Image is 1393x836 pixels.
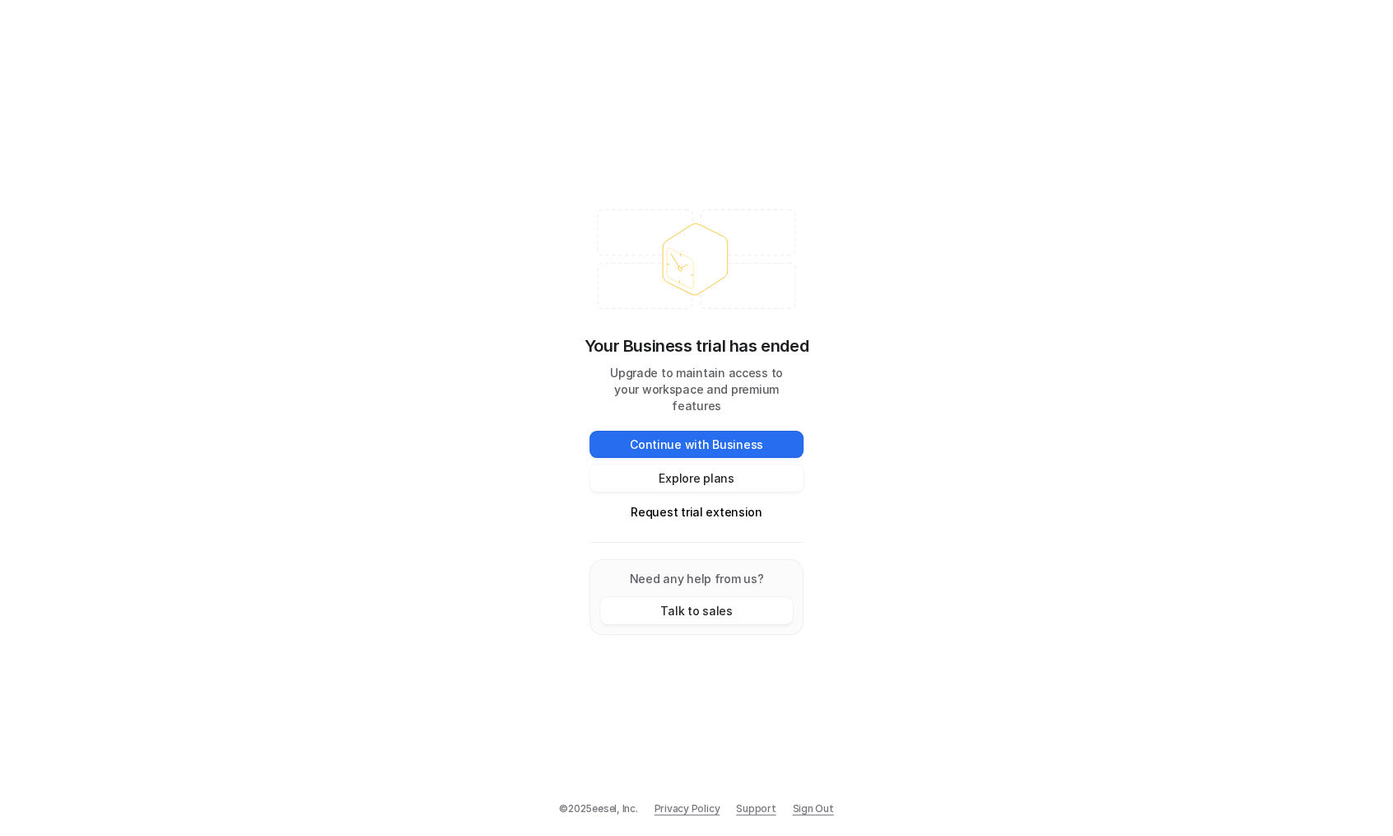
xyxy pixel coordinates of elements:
[585,334,808,358] p: Your Business trial has ended
[793,801,834,816] a: Sign Out
[655,801,720,816] a: Privacy Policy
[589,431,804,458] button: Continue with Business
[589,498,804,525] button: Request trial extension
[589,465,804,492] button: Explore plans
[589,365,804,414] p: Upgrade to maintain access to your workspace and premium features
[600,597,793,624] button: Talk to sales
[559,801,637,816] p: © 2025 eesel, Inc.
[600,570,793,587] p: Need any help from us?
[736,801,776,816] span: Support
